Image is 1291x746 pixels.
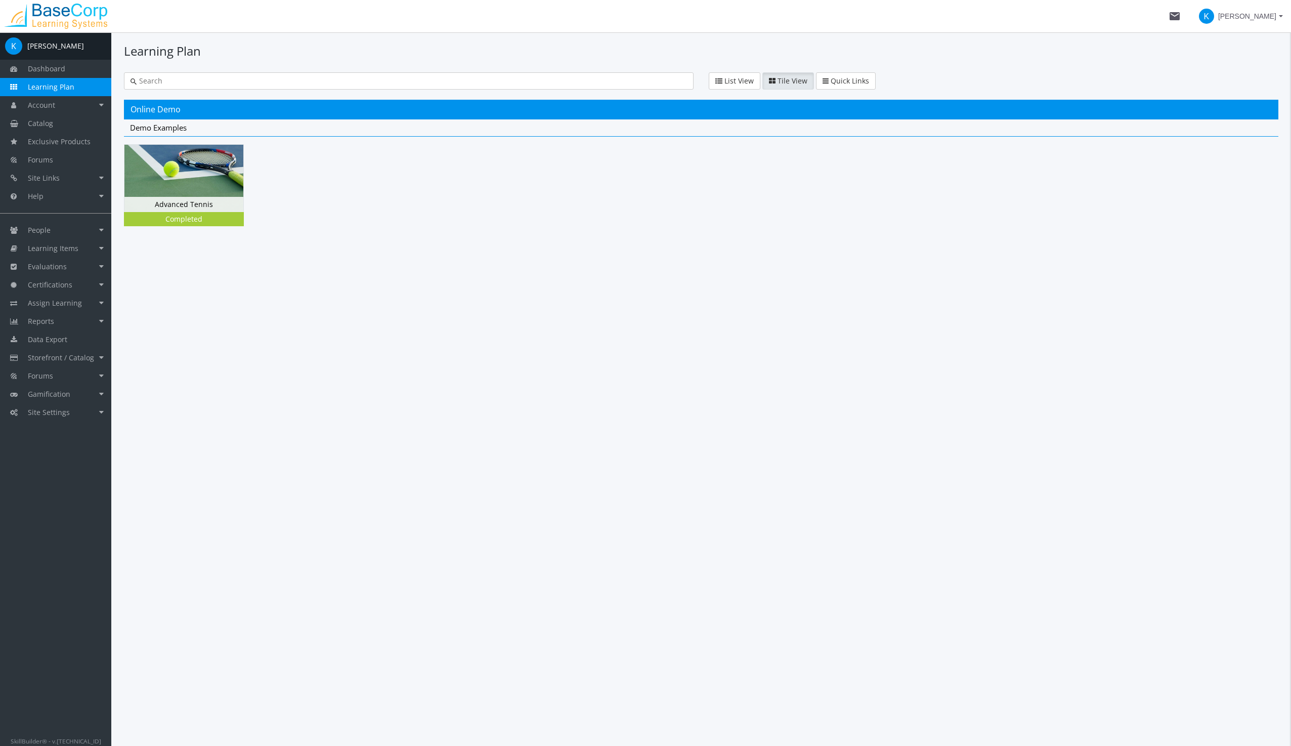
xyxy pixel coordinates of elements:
[130,122,187,133] span: Demo Examples
[124,43,1278,60] h1: Learning Plan
[28,298,82,308] span: Assign Learning
[28,173,60,183] span: Site Links
[28,155,53,164] span: Forums
[28,407,70,417] span: Site Settings
[5,37,22,55] span: K
[124,144,259,241] div: Advanced Tennis
[28,100,55,110] span: Account
[1218,7,1276,25] span: [PERSON_NAME]
[28,353,94,362] span: Storefront / Catalog
[131,104,181,115] span: Online Demo
[28,389,70,399] span: Gamification
[724,76,754,86] span: List View
[28,371,53,381] span: Forums
[28,335,67,344] span: Data Export
[137,76,687,86] input: Search
[778,76,807,86] span: Tile View
[831,76,869,86] span: Quick Links
[27,41,84,51] div: [PERSON_NAME]
[28,243,78,253] span: Learning Items
[28,137,91,146] span: Exclusive Products
[1169,10,1181,22] mat-icon: mail
[28,280,72,289] span: Certifications
[28,82,74,92] span: Learning Plan
[28,64,65,73] span: Dashboard
[28,262,67,271] span: Evaluations
[124,197,243,212] div: Advanced Tennis
[126,214,242,224] div: Completed
[28,316,54,326] span: Reports
[28,225,51,235] span: People
[1199,9,1214,24] span: K
[28,191,44,201] span: Help
[11,737,101,745] small: SkillBuilder® - v.[TECHNICAL_ID]
[28,118,53,128] span: Catalog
